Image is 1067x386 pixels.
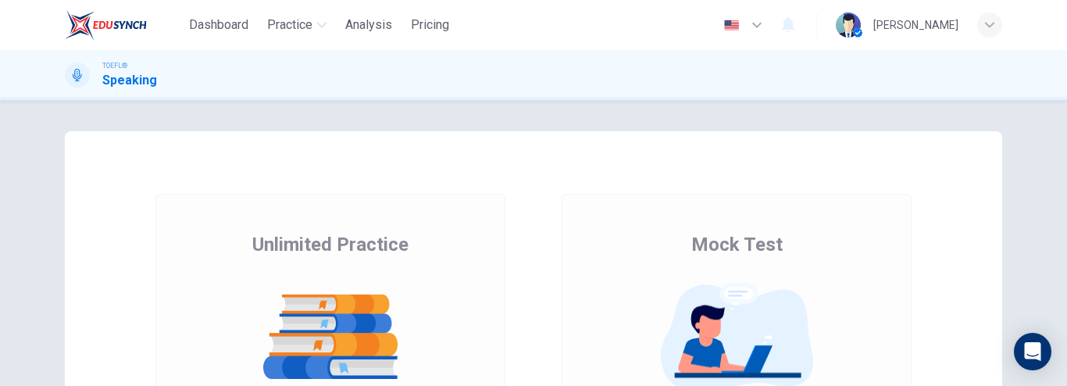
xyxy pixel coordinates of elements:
h1: Speaking [102,71,157,90]
span: Analysis [345,16,392,34]
span: Mock Test [691,232,783,257]
span: Practice [267,16,312,34]
button: Analysis [339,11,398,39]
button: Dashboard [183,11,255,39]
button: Pricing [405,11,455,39]
span: TOEFL® [102,60,127,71]
span: Pricing [411,16,449,34]
div: Open Intercom Messenger [1014,333,1051,370]
img: en [722,20,741,31]
span: Unlimited Practice [252,232,409,257]
div: [PERSON_NAME] [873,16,958,34]
button: Practice [261,11,333,39]
img: Profile picture [836,13,861,38]
img: EduSynch logo [65,9,147,41]
a: EduSynch logo [65,9,183,41]
span: Dashboard [189,16,248,34]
